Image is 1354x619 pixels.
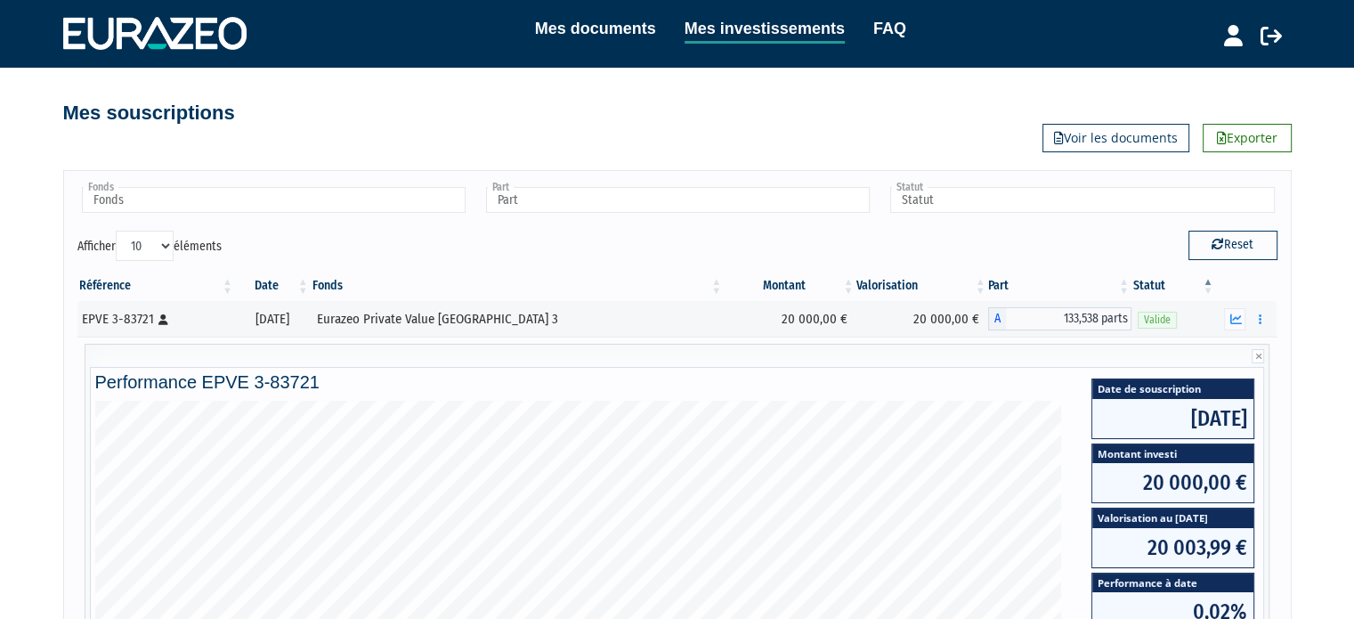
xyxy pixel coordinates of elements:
th: Date: activer pour trier la colonne par ordre croissant [235,271,311,301]
th: Montant: activer pour trier la colonne par ordre croissant [724,271,855,301]
span: Montant investi [1092,444,1253,463]
td: 20 000,00 € [855,301,987,337]
span: 20 000,00 € [1092,463,1253,502]
span: Valide [1138,312,1177,329]
span: 20 003,99 € [1092,528,1253,567]
th: Statut : activer pour trier la colonne par ordre d&eacute;croissant [1131,271,1216,301]
th: Fonds: activer pour trier la colonne par ordre croissant [311,271,724,301]
span: Performance à date [1092,574,1253,592]
div: A - Eurazeo Private Value Europe 3 [988,307,1131,330]
th: Référence : activer pour trier la colonne par ordre croissant [77,271,236,301]
a: Exporter [1203,124,1292,152]
a: Voir les documents [1042,124,1189,152]
h4: Performance EPVE 3-83721 [95,372,1260,392]
select: Afficheréléments [116,231,174,261]
a: Mes documents [535,16,656,41]
td: 20 000,00 € [724,301,855,337]
span: 133,538 parts [1006,307,1131,330]
span: [DATE] [1092,399,1253,438]
img: 1732889491-logotype_eurazeo_blanc_rvb.png [63,17,247,49]
div: EPVE 3-83721 [82,310,230,329]
div: Eurazeo Private Value [GEOGRAPHIC_DATA] 3 [317,310,718,329]
span: Valorisation au [DATE] [1092,509,1253,527]
label: Afficher éléments [77,231,222,261]
a: FAQ [873,16,906,41]
th: Valorisation: activer pour trier la colonne par ordre croissant [855,271,987,301]
th: Part: activer pour trier la colonne par ordre croissant [988,271,1131,301]
a: Mes investissements [685,16,845,44]
span: A [988,307,1006,330]
div: [DATE] [241,310,304,329]
span: Date de souscription [1092,379,1253,398]
button: Reset [1188,231,1277,259]
i: [Français] Personne physique [158,314,168,325]
h4: Mes souscriptions [63,102,235,124]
